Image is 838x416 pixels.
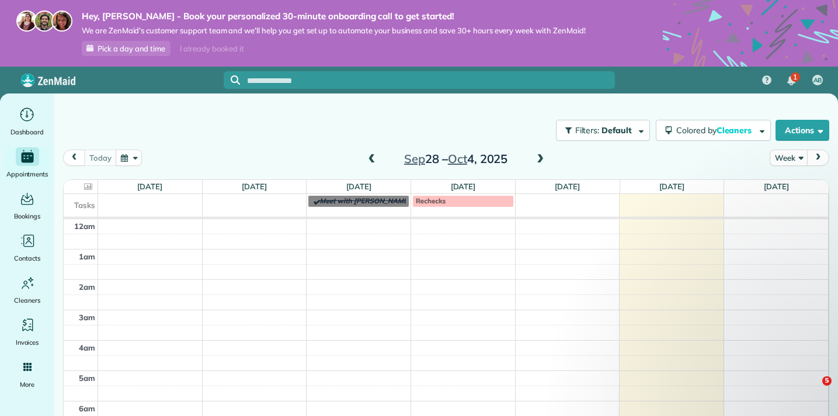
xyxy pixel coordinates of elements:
[813,76,822,85] span: AB
[770,150,808,165] button: Week
[79,373,95,383] span: 5am
[575,125,600,136] span: Filters:
[173,41,251,56] div: I already booked it
[98,44,165,53] span: Pick a day and time
[6,168,48,180] span: Appointments
[84,150,116,165] button: today
[822,376,832,386] span: 5
[79,343,95,352] span: 4am
[753,67,838,93] nav: Main
[79,252,95,261] span: 1am
[79,282,95,292] span: 2am
[34,11,55,32] img: jorge-587dff0eeaa6aab1f244e6dc62b8924c3b6ad411094392a53c71c6c4a576187d.jpg
[793,72,797,82] span: 1
[717,125,754,136] span: Cleaners
[676,125,756,136] span: Colored by
[137,182,162,191] a: [DATE]
[242,182,267,191] a: [DATE]
[5,231,50,264] a: Contacts
[14,210,41,222] span: Bookings
[16,337,39,348] span: Invoices
[231,75,240,85] svg: Focus search
[5,147,50,180] a: Appointments
[5,189,50,222] a: Bookings
[556,120,650,141] button: Filters: Default
[383,152,529,165] h2: 28 – 4, 2025
[82,41,171,56] a: Pick a day and time
[601,125,632,136] span: Default
[5,105,50,138] a: Dashboard
[798,376,826,404] iframe: Intercom live chat
[451,182,476,191] a: [DATE]
[779,68,804,93] div: 1 unread notifications
[16,11,37,32] img: maria-72a9807cf96188c08ef61303f053569d2e2a8a1cde33d635c8a3ac13582a053d.jpg
[82,26,586,36] span: We are ZenMaid’s customer support team and we’ll help you get set up to automate your business an...
[776,120,829,141] button: Actions
[79,404,95,413] span: 6am
[20,379,34,390] span: More
[807,150,829,165] button: next
[14,252,40,264] span: Contacts
[448,151,467,166] span: Oct
[550,120,650,141] a: Filters: Default
[51,11,72,32] img: michelle-19f622bdf1676172e81f8f8fba1fb50e276960ebfe0243fe18214015130c80e4.jpg
[224,75,240,85] button: Focus search
[63,150,85,165] button: prev
[79,313,95,322] span: 3am
[11,126,44,138] span: Dashboard
[82,11,586,22] strong: Hey, [PERSON_NAME] - Book your personalized 30-minute onboarding call to get started!
[659,182,684,191] a: [DATE]
[764,182,789,191] a: [DATE]
[5,316,50,348] a: Invoices
[5,273,50,306] a: Cleaners
[404,151,425,166] span: Sep
[14,294,40,306] span: Cleaners
[319,196,492,205] span: Meet with [PERSON_NAME] at [GEOGRAPHIC_DATA]
[74,221,95,231] span: 12am
[416,196,446,205] span: Rechecks
[346,182,371,191] a: [DATE]
[555,182,580,191] a: [DATE]
[656,120,771,141] button: Colored byCleaners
